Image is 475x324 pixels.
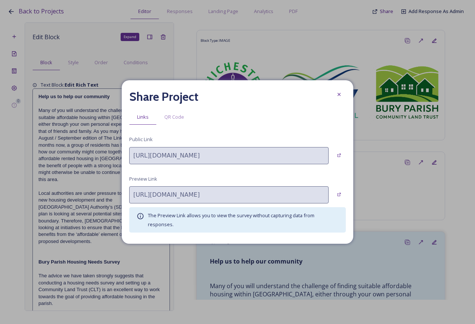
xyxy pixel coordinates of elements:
span: Preview Link [129,175,157,183]
span: Public Link [129,136,153,143]
h2: Share Project [129,88,198,106]
span: QR Code [164,113,184,121]
span: Links [137,113,149,121]
span: The Preview Link allows you to view the survey without capturing data from responses. [148,212,314,228]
